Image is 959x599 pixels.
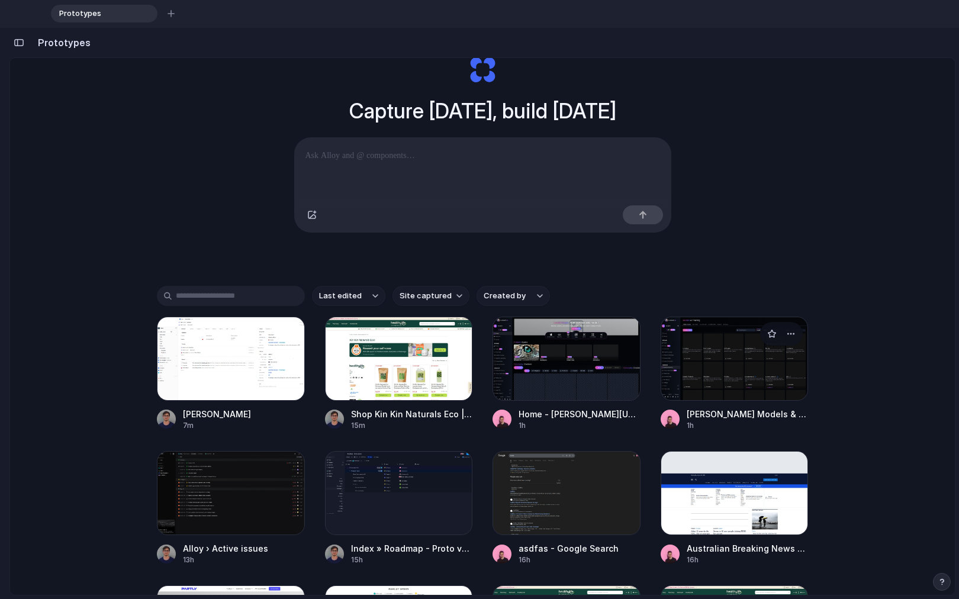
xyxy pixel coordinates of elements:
[325,317,473,431] a: Shop Kin Kin Naturals Eco | HealthylifeShop Kin Kin Naturals Eco | Healthylife15m
[493,451,641,565] a: asdfas - Google Searchasdfas - Google Search16h
[351,420,473,431] div: 15m
[519,555,619,565] div: 16h
[351,408,473,420] div: Shop Kin Kin Naturals Eco | Healthylife
[519,542,619,555] div: asdfas - Google Search
[319,290,362,302] span: Last edited
[661,451,809,565] a: Australian Breaking News Headlines & World News Online | SMH.com.auAustralian Breaking News Headl...
[54,8,139,20] span: Prototypes
[392,286,469,306] button: Site captured
[351,542,473,555] div: Index » Roadmap - Proto variant
[493,317,641,431] a: Home - Leonardo.AiHome - [PERSON_NAME][URL]1h
[51,5,157,22] div: Prototypes
[661,317,809,431] a: Leonardo Ai Models & Training - Leonardo.Ai[PERSON_NAME] Models & Training - [PERSON_NAME][URL]1h
[349,95,616,127] h1: Capture [DATE], build [DATE]
[157,451,305,565] a: Alloy › Active issuesAlloy › Active issues13h
[477,286,550,306] button: Created by
[519,420,641,431] div: 1h
[351,555,473,565] div: 15h
[312,286,385,306] button: Last edited
[687,542,809,555] div: Australian Breaking News Headlines & World News Online | [DOMAIN_NAME]
[183,420,251,431] div: 7m
[183,542,268,555] div: Alloy › Active issues
[183,555,268,565] div: 13h
[484,290,526,302] span: Created by
[325,451,473,565] a: Index » Roadmap - Proto variantIndex » Roadmap - Proto variant15h
[157,317,305,431] a: Aleksi Kallio - Attio[PERSON_NAME]7m
[519,408,641,420] div: Home - [PERSON_NAME][URL]
[183,408,251,420] div: [PERSON_NAME]
[687,555,809,565] div: 16h
[400,290,452,302] span: Site captured
[687,420,809,431] div: 1h
[33,36,91,50] h2: Prototypes
[687,408,809,420] div: [PERSON_NAME] Models & Training - [PERSON_NAME][URL]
